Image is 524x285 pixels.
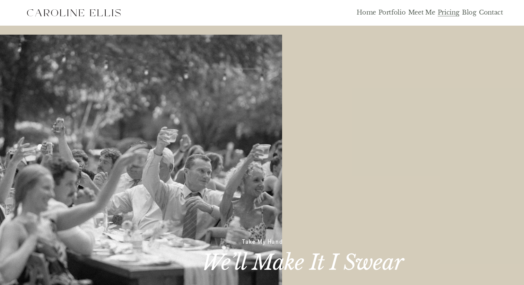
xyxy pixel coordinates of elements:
a: Contact [479,9,503,17]
a: Blog [462,9,477,17]
em: We’ll Make It I Swear [202,249,403,276]
span: Take My Hand [242,238,283,245]
a: Pricing [438,9,460,17]
a: Home [357,9,376,17]
a: Meet Me [408,9,435,17]
img: Western North Carolina Faith Based Elopement Photographer [21,4,126,21]
a: Portfolio [378,9,405,17]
